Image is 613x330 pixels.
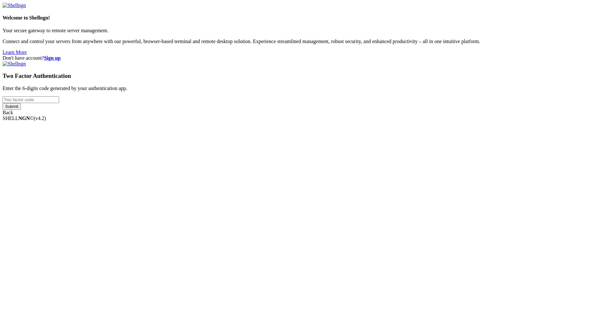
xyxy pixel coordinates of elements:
[3,61,26,67] img: Shellngn
[3,15,610,21] h4: Welcome to Shellngn!
[3,103,21,110] input: Submit
[3,110,13,115] a: Back
[3,49,27,55] a: Learn More
[3,86,610,91] p: Enter the 6-digits code generated by your authentication app.
[19,116,30,121] b: NGN
[3,28,610,34] p: Your secure gateway to remote server management.
[3,39,610,44] p: Connect and control your servers from anywhere with our powerful, browser-based terminal and remo...
[3,55,610,61] div: Don't have account?
[34,116,46,121] span: 4.2.0
[3,116,46,121] span: SHELL ©
[44,55,61,61] a: Sign up
[3,3,26,8] img: Shellngn
[3,96,59,103] input: Two factor code
[3,72,610,79] h3: Two Factor Authentication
